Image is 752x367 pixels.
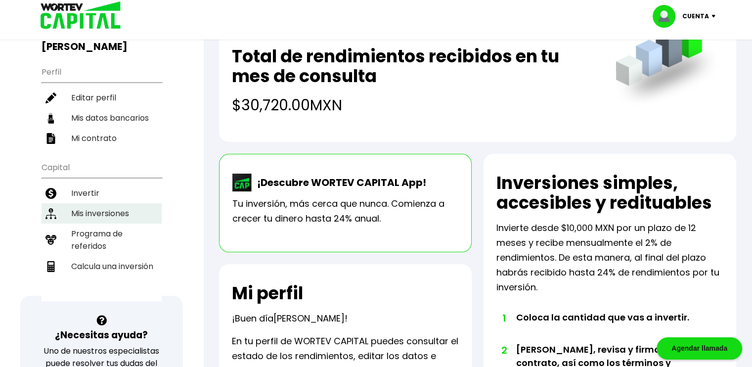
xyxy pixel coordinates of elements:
[501,311,506,325] span: 1
[42,40,128,53] b: [PERSON_NAME]
[42,28,162,53] h3: Buen día,
[232,283,303,303] h2: Mi perfil
[42,128,162,148] a: Mi contrato
[232,196,458,226] p: Tu inversión, más cerca que nunca. Comienza a crecer tu dinero hasta 24% anual.
[496,221,723,295] p: Invierte desde $10,000 MXN por un plazo de 12 meses y recibe mensualmente el 2% de rendimientos. ...
[45,188,56,199] img: invertir-icon.b3b967d7.svg
[42,108,162,128] a: Mis datos bancarios
[232,94,596,116] h4: $30,720.00 MXN
[42,61,162,148] ul: Perfil
[657,337,742,360] div: Agendar llamada
[42,183,162,203] a: Invertir
[232,174,252,191] img: wortev-capital-app-icon
[42,156,162,301] ul: Capital
[42,224,162,256] a: Programa de referidos
[45,208,56,219] img: inversiones-icon.6695dc30.svg
[45,92,56,103] img: editar-icon.952d3147.svg
[55,328,148,342] h3: ¿Necesitas ayuda?
[516,311,701,343] li: Coloca la cantidad que vas a invertir.
[653,5,682,28] img: profile-image
[273,312,345,324] span: [PERSON_NAME]
[501,343,506,358] span: 2
[232,46,596,86] h2: Total de rendimientos recibidos en tu mes de consulta
[45,113,56,124] img: datos-icon.10cf9172.svg
[232,311,348,326] p: ¡Buen día !
[45,234,56,245] img: recomiendanos-icon.9b8e9327.svg
[682,9,709,24] p: Cuenta
[45,261,56,272] img: calculadora-icon.17d418c4.svg
[42,256,162,276] a: Calcula una inversión
[45,133,56,144] img: contrato-icon.f2db500c.svg
[496,173,723,213] h2: Inversiones simples, accesibles y redituables
[42,88,162,108] a: Editar perfil
[709,15,722,18] img: icon-down
[42,203,162,224] a: Mis inversiones
[252,175,426,190] p: ¡Descubre WORTEV CAPITAL App!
